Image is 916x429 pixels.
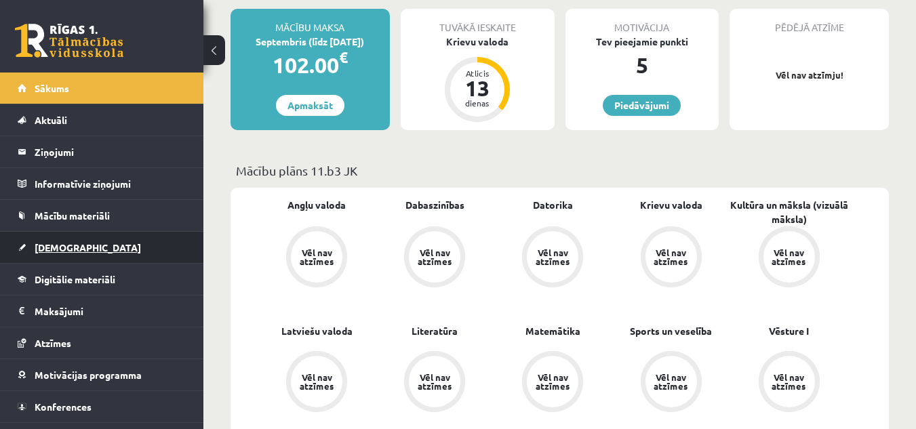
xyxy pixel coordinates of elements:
a: Vēl nav atzīmes [612,226,730,290]
div: Vēl nav atzīmes [770,373,808,390]
a: [DEMOGRAPHIC_DATA] [18,232,186,263]
a: Atzīmes [18,327,186,359]
legend: Maksājumi [35,295,186,327]
a: Vēl nav atzīmes [730,351,848,415]
legend: Informatīvie ziņojumi [35,168,186,199]
a: Vēl nav atzīmes [494,351,612,415]
div: Tev pieejamie punkti [565,35,719,49]
a: Krievu valoda Atlicis 13 dienas [401,35,555,124]
span: Atzīmes [35,337,71,349]
a: Vēl nav atzīmes [258,226,376,290]
a: Aktuāli [18,104,186,136]
a: Kultūra un māksla (vizuālā māksla) [730,198,848,226]
span: [DEMOGRAPHIC_DATA] [35,241,141,253]
div: Motivācija [565,9,719,35]
a: Apmaksāt [276,95,344,116]
a: Maksājumi [18,295,186,327]
a: Dabaszinības [405,198,464,212]
a: Sākums [18,73,186,104]
a: Angļu valoda [287,198,346,212]
a: Krievu valoda [640,198,702,212]
a: Konferences [18,391,186,422]
a: Ziņojumi [18,136,186,167]
span: Aktuāli [35,114,67,126]
a: Vēl nav atzīmes [730,226,848,290]
a: Vēl nav atzīmes [612,351,730,415]
div: dienas [457,99,498,107]
div: Vēl nav atzīmes [416,248,454,266]
span: Konferences [35,401,92,413]
div: Vēl nav atzīmes [298,373,336,390]
div: Mācību maksa [231,9,390,35]
a: Literatūra [412,324,458,338]
span: € [339,47,348,67]
div: Vēl nav atzīmes [534,248,572,266]
div: Vēl nav atzīmes [534,373,572,390]
a: Vēsture I [769,324,809,338]
a: Informatīvie ziņojumi [18,168,186,199]
a: Motivācijas programma [18,359,186,390]
a: Vēl nav atzīmes [376,351,494,415]
a: Vēl nav atzīmes [376,226,494,290]
div: 13 [457,77,498,99]
p: Vēl nav atzīmju! [736,68,882,82]
a: Latviešu valoda [281,324,353,338]
div: Vēl nav atzīmes [652,373,690,390]
a: Sports un veselība [630,324,712,338]
a: Datorika [533,198,573,212]
a: Digitālie materiāli [18,264,186,295]
a: Matemātika [525,324,580,338]
span: Mācību materiāli [35,209,110,222]
div: Septembris (līdz [DATE]) [231,35,390,49]
div: Vēl nav atzīmes [298,248,336,266]
div: Atlicis [457,69,498,77]
div: Tuvākā ieskaite [401,9,555,35]
a: Rīgas 1. Tālmācības vidusskola [15,24,123,58]
a: Piedāvājumi [603,95,681,116]
span: Sākums [35,82,69,94]
div: 5 [565,49,719,81]
legend: Ziņojumi [35,136,186,167]
span: Motivācijas programma [35,369,142,381]
div: Krievu valoda [401,35,555,49]
div: Vēl nav atzīmes [652,248,690,266]
p: Mācību plāns 11.b3 JK [236,161,883,180]
a: Vēl nav atzīmes [494,226,612,290]
div: Pēdējā atzīme [730,9,889,35]
div: Vēl nav atzīmes [416,373,454,390]
span: Digitālie materiāli [35,273,115,285]
div: Vēl nav atzīmes [770,248,808,266]
a: Vēl nav atzīmes [258,351,376,415]
div: 102.00 [231,49,390,81]
a: Mācību materiāli [18,200,186,231]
